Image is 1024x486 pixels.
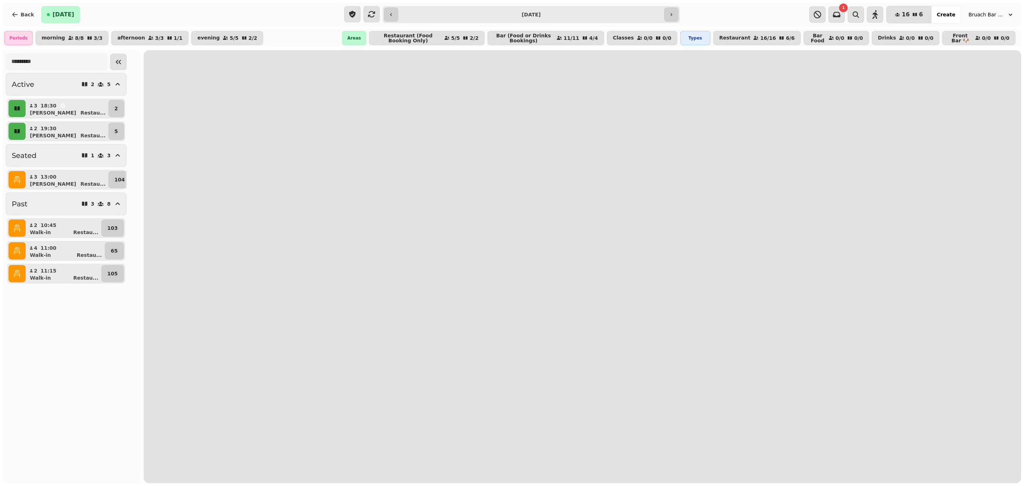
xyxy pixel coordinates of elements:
p: 10:45 [41,222,57,229]
button: afternoon3/31/1 [111,31,188,45]
button: 2 [108,100,124,117]
p: evening [197,35,220,41]
p: Restau ... [73,274,98,281]
p: afternoon [117,35,145,41]
button: Past38 [6,192,127,215]
p: 104 [114,176,125,183]
button: 65 [105,242,124,259]
button: Bruach Bar & Restaurant [964,8,1018,21]
button: 318:30[PERSON_NAME]Restau... [27,100,107,117]
span: 16 [902,12,910,17]
p: 4 / 4 [589,36,598,41]
div: Areas [342,31,366,45]
p: 6 / 6 [786,36,795,41]
p: 0 / 0 [662,36,671,41]
span: [DATE] [53,12,74,17]
button: Restaurant16/166/6 [713,31,801,45]
span: 6 [919,12,923,17]
button: 219:30[PERSON_NAME]Restau... [27,123,107,140]
button: Bar Food0/00/0 [804,31,869,45]
p: 5 [107,82,111,87]
button: 313:00[PERSON_NAME]Restau... [27,171,107,188]
p: 11 / 11 [564,36,579,41]
button: 104 [108,171,131,188]
p: Drinks [878,35,896,41]
p: morning [42,35,65,41]
p: Restau ... [80,109,106,116]
button: [DATE] [41,6,80,23]
p: Walk-in [30,229,51,236]
p: 13:00 [41,173,57,180]
span: Bruach Bar & Restaurant [969,11,1004,18]
p: 3 [33,173,38,180]
button: 411:00Walk-inRestau... [27,242,103,259]
h2: Past [12,199,27,209]
h2: Active [12,79,34,89]
p: 0 / 0 [644,36,653,41]
p: 16 / 16 [760,36,776,41]
p: 2 / 2 [470,36,479,41]
p: 2 / 2 [249,36,257,41]
p: 5 [114,128,118,135]
button: Classes0/00/0 [607,31,677,45]
div: Periods [4,31,33,45]
p: 3 [91,201,95,206]
span: Create [937,12,955,17]
p: Restau ... [77,252,102,259]
button: 5 [108,123,124,140]
button: Create [931,6,961,23]
p: 0 / 0 [906,36,915,41]
p: 103 [107,224,118,232]
p: 3 [107,153,111,158]
p: 1 / 1 [174,36,183,41]
p: 4 [33,244,38,252]
p: 0 / 0 [1001,36,1009,41]
p: Restau ... [80,180,106,187]
button: Front Bar 🐶0/00/0 [942,31,1015,45]
button: Back [6,6,40,23]
button: 210:45Walk-inRestau... [27,220,100,237]
p: Bar Food [810,33,826,43]
p: 11:00 [41,244,57,252]
p: 2 [91,82,95,87]
p: Front Bar 🐶 [948,33,972,43]
p: 3 / 3 [94,36,103,41]
p: Restaurant (Food Booking Only) [375,33,441,43]
p: [PERSON_NAME] [30,180,76,187]
p: 0 / 0 [982,36,991,41]
p: Restau ... [73,229,98,236]
p: 2 [33,125,38,132]
p: 11:15 [41,267,57,274]
button: Active25 [6,73,127,96]
button: Collapse sidebar [110,54,127,70]
button: Restaurant (Food Booking Only)5/52/2 [369,31,485,45]
h2: Seated [12,150,37,160]
p: [PERSON_NAME] [30,132,76,139]
button: 166 [886,6,931,23]
span: Back [21,12,34,17]
p: Restaurant [719,35,751,41]
p: 0 / 0 [925,36,934,41]
button: evening5/52/2 [191,31,263,45]
p: Walk-in [30,252,51,259]
p: 19:30 [41,125,57,132]
p: 5 / 5 [451,36,460,41]
button: Drinks0/00/0 [872,31,939,45]
p: 2 [33,267,38,274]
p: 65 [111,247,118,254]
p: 0 / 0 [854,36,863,41]
span: 1 [842,6,845,10]
p: [PERSON_NAME] [30,109,76,116]
button: 105 [101,265,124,282]
p: 3 [33,102,38,109]
p: Bar (Food or Drinks Bookings) [494,33,554,43]
button: Bar (Food or Drinks Bookings)11/114/4 [487,31,604,45]
button: morning8/83/3 [36,31,108,45]
button: 103 [101,220,124,237]
p: 8 [107,201,111,206]
p: 5 / 5 [230,36,239,41]
p: 2 [114,105,118,112]
div: Types [680,31,710,45]
p: 105 [107,270,118,277]
p: 18:30 [41,102,57,109]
